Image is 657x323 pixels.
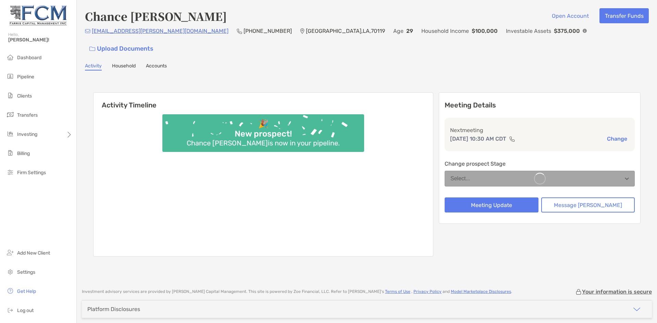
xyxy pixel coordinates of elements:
img: Location Icon [300,28,305,34]
a: Model Marketplace Disclosures [451,289,511,294]
span: Settings [17,269,35,275]
h6: Activity Timeline [94,93,433,109]
span: Firm Settings [17,170,46,176]
p: [GEOGRAPHIC_DATA] , LA , 70119 [306,27,385,35]
span: Dashboard [17,55,41,61]
img: button icon [89,47,95,51]
img: dashboard icon [6,53,14,61]
img: icon arrow [633,305,641,313]
div: Platform Disclosures [87,306,140,312]
p: [PHONE_NUMBER] [244,27,292,35]
p: Change prospect Stage [445,159,635,168]
span: Pipeline [17,74,34,80]
button: Change [605,135,629,142]
img: Phone Icon [237,28,242,34]
a: Accounts [146,63,167,70]
a: Household [112,63,136,70]
h4: Chance [PERSON_NAME] [85,8,227,24]
span: Clients [17,93,32,99]
img: get-help icon [6,287,14,295]
p: 29 [406,27,413,35]
p: $100,000 [472,27,498,35]
p: [DATE] 10:30 AM CDT [450,134,506,143]
img: logout icon [6,306,14,314]
p: Age [393,27,404,35]
button: Meeting Update [445,197,538,212]
span: Get Help [17,288,36,294]
span: Transfers [17,112,38,118]
p: Meeting Details [445,101,635,109]
p: Your information is secure [582,288,652,295]
span: Investing [17,131,37,137]
p: Household Income [421,27,469,35]
a: Activity [85,63,102,70]
img: communication type [509,136,515,142]
span: Add New Client [17,250,50,256]
img: settings icon [6,268,14,276]
img: Info Icon [583,29,587,33]
div: Chance [PERSON_NAME] is now in your pipeline. [184,139,343,147]
a: Upload Documents [85,41,158,56]
span: [PERSON_NAME]! [8,37,72,43]
img: add_new_client icon [6,248,14,257]
div: New prospect! [232,129,295,139]
img: Email Icon [85,29,90,33]
button: Message [PERSON_NAME] [541,197,635,212]
p: Investable Assets [506,27,551,35]
span: Billing [17,151,30,156]
p: Investment advisory services are provided by [PERSON_NAME] Capital Management . This site is powe... [82,289,512,294]
p: $375,000 [554,27,580,35]
img: billing icon [6,149,14,157]
img: clients icon [6,91,14,100]
div: 🎉 [256,119,271,129]
img: pipeline icon [6,72,14,80]
span: Log out [17,308,34,313]
button: Transfer Funds [599,8,649,23]
button: Open Account [546,8,594,23]
img: firm-settings icon [6,168,14,176]
a: Terms of Use [385,289,410,294]
p: [EMAIL_ADDRESS][PERSON_NAME][DOMAIN_NAME] [92,27,228,35]
img: Confetti [162,114,364,146]
a: Privacy Policy [413,289,442,294]
img: Zoe Logo [8,3,68,27]
img: investing icon [6,130,14,138]
p: Next meeting [450,126,629,134]
img: transfers icon [6,111,14,119]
